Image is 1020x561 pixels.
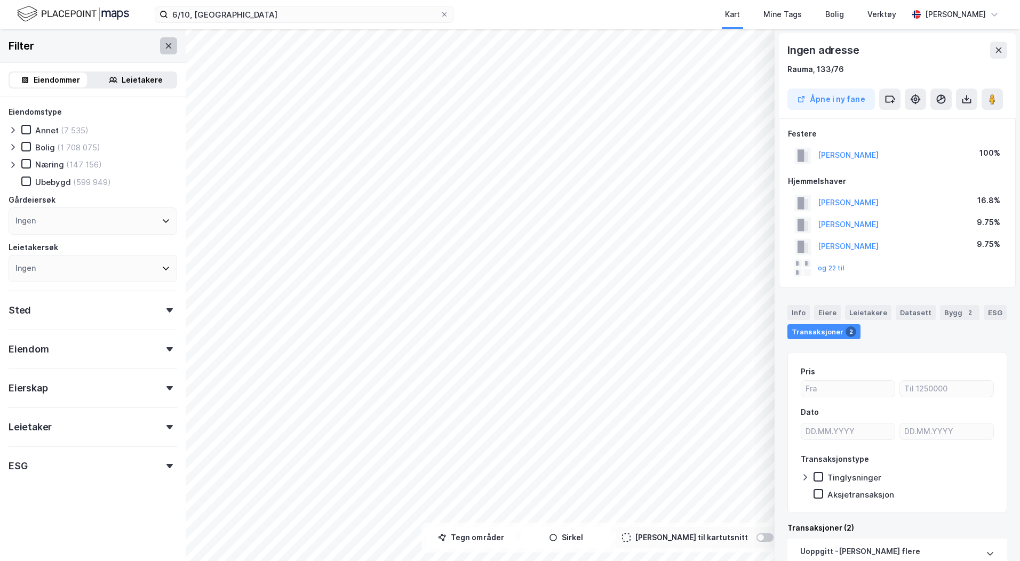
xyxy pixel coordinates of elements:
[35,177,71,187] div: Ubebygd
[35,142,55,153] div: Bolig
[35,159,64,170] div: Næring
[867,8,896,21] div: Verktøy
[788,175,1007,188] div: Hjemmelshaver
[57,142,100,153] div: (1 708 075)
[940,305,979,320] div: Bygg
[9,460,27,472] div: ESG
[34,74,80,86] div: Eiendommer
[9,421,52,434] div: Leietaker
[801,423,895,439] input: DD.MM.YYYY
[15,214,36,227] div: Ingen
[801,381,895,397] input: Fra
[801,453,869,466] div: Transaksjonstype
[787,63,844,76] div: Rauma, 133/76
[9,37,34,54] div: Filter
[122,74,163,86] div: Leietakere
[900,423,993,439] input: DD.MM.YYYY
[787,42,861,59] div: Ingen adresse
[9,241,58,254] div: Leietakersøk
[925,8,986,21] div: [PERSON_NAME]
[846,326,856,337] div: 2
[66,159,102,170] div: (147 156)
[801,365,815,378] div: Pris
[725,8,740,21] div: Kart
[168,6,440,22] input: Søk på adresse, matrikkel, gårdeiere, leietakere eller personer
[977,216,1000,229] div: 9.75%
[825,8,844,21] div: Bolig
[967,510,1020,561] div: Kontrollprogram for chat
[787,324,860,339] div: Transaksjoner
[827,472,881,483] div: Tinglysninger
[977,194,1000,207] div: 16.8%
[521,527,611,548] button: Sirkel
[814,305,841,320] div: Eiere
[984,305,1007,320] div: ESG
[9,382,47,395] div: Eierskap
[9,343,49,356] div: Eiendom
[35,125,59,135] div: Annet
[9,106,62,118] div: Eiendomstype
[9,194,55,206] div: Gårdeiersøk
[900,381,993,397] input: Til 1250000
[845,305,891,320] div: Leietakere
[788,127,1007,140] div: Festere
[426,527,516,548] button: Tegn områder
[979,147,1000,159] div: 100%
[787,522,1007,534] div: Transaksjoner (2)
[787,305,810,320] div: Info
[967,510,1020,561] iframe: Chat Widget
[635,531,748,544] div: [PERSON_NAME] til kartutsnitt
[896,305,936,320] div: Datasett
[15,262,36,275] div: Ingen
[9,304,31,317] div: Sted
[977,238,1000,251] div: 9.75%
[827,490,894,500] div: Aksjetransaksjon
[17,5,129,23] img: logo.f888ab2527a4732fd821a326f86c7f29.svg
[965,307,975,318] div: 2
[61,125,89,135] div: (7 535)
[763,8,802,21] div: Mine Tags
[801,406,819,419] div: Dato
[787,89,875,110] button: Åpne i ny fane
[73,177,111,187] div: (599 949)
